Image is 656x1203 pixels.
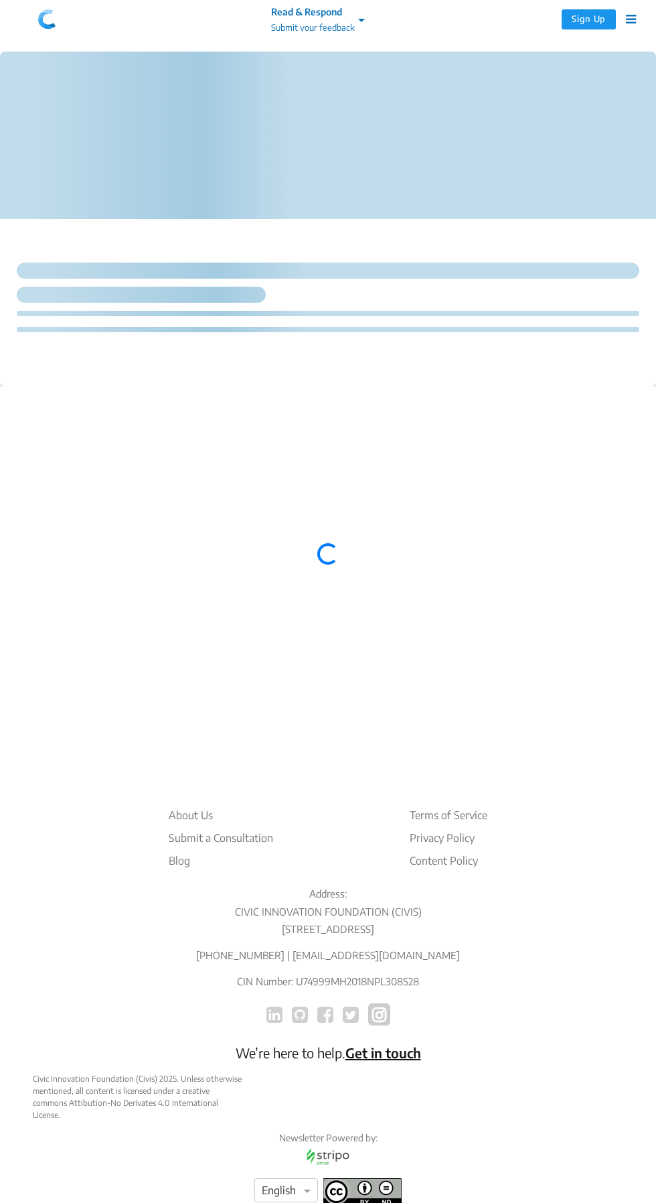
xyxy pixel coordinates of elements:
[410,807,487,823] li: Terms of Service
[33,922,623,937] p: [STREET_ADDRESS]
[33,948,623,963] p: [PHONE_NUMBER] | [EMAIL_ADDRESS][DOMAIN_NAME]
[33,1131,623,1145] p: Newsletter Powered by:
[169,830,273,846] li: Submit a Consultation
[33,886,623,902] p: Address:
[236,1043,421,1063] p: We’re here to help.
[410,853,487,869] li: Content Policy
[20,9,74,29] img: mobile-logo.svg
[562,9,616,29] button: Sign Up
[271,21,355,35] p: Submit your feedback
[410,830,487,846] li: Privacy Policy
[300,1145,356,1168] img: stripo email logo
[33,974,623,989] p: CIN Number: U74999MH2018NPL308528
[169,807,273,823] li: About Us
[169,853,273,869] a: Blog
[33,904,623,920] p: CIVIC INNOVATION FOUNDATION (CIVIS)
[33,1073,244,1121] div: Civic Innovation Foundation (Civis) 2025. Unless otherwise mentioned, all content is licensed und...
[345,1044,421,1061] a: Get in touch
